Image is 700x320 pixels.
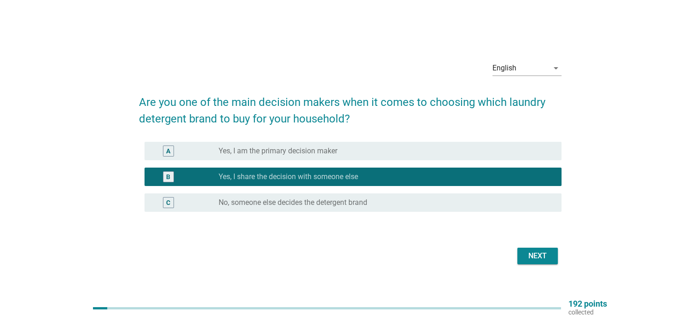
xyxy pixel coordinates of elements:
[517,248,558,264] button: Next
[166,198,170,207] div: C
[219,198,367,207] label: No, someone else decides the detergent brand
[166,172,170,181] div: B
[139,85,561,127] h2: Are you one of the main decision makers when it comes to choosing which laundry detergent brand t...
[525,250,550,262] div: Next
[492,64,516,72] div: English
[166,146,170,156] div: A
[568,308,607,316] p: collected
[550,63,561,74] i: arrow_drop_down
[219,172,358,181] label: Yes, I share the decision with someone else
[219,146,337,156] label: Yes, I am the primary decision maker
[568,300,607,308] p: 192 points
